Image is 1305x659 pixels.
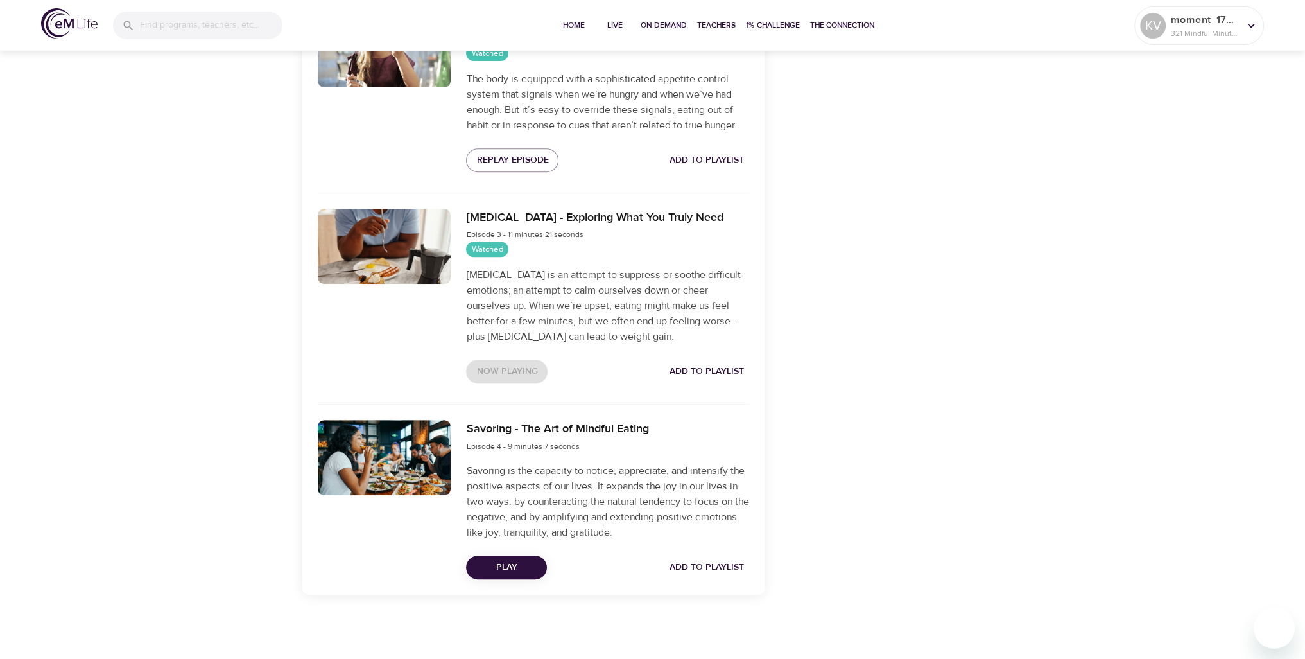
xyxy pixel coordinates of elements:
[558,19,589,32] span: Home
[466,441,579,452] span: Episode 4 - 9 minutes 7 seconds
[466,209,723,227] h6: [MEDICAL_DATA] - Exploring What You Truly Need
[466,267,748,344] p: [MEDICAL_DATA] is an attempt to suppress or soothe difficult emotions; an attempt to calm ourselv...
[664,360,749,383] button: Add to Playlist
[140,12,282,39] input: Find programs, teachers, etc...
[466,71,748,133] p: The body is equipped with a sophisticated appetite control system that signals when we’re hungry ...
[810,19,874,32] span: The Connection
[697,19,736,32] span: Teachers
[466,420,648,439] h6: Savoring - The Art of Mindful Eating
[1171,12,1239,28] p: moment_1755283842
[600,19,630,32] span: Live
[466,463,748,540] p: Savoring is the capacity to notice, appreciate, and intensify the positive aspects of our lives. ...
[641,19,687,32] span: On-Demand
[466,229,583,240] span: Episode 3 - 11 minutes 21 seconds
[670,364,744,380] span: Add to Playlist
[670,152,744,168] span: Add to Playlist
[1254,608,1295,649] iframe: Button to launch messaging window
[664,556,749,579] button: Add to Playlist
[466,148,558,172] button: Replay Episode
[466,556,547,579] button: Play
[41,8,98,39] img: logo
[746,19,800,32] span: 1% Challenge
[476,152,548,168] span: Replay Episode
[466,243,508,256] span: Watched
[670,559,744,576] span: Add to Playlist
[476,559,537,576] span: Play
[466,48,508,60] span: Watched
[1140,13,1166,39] div: KV
[1171,28,1239,39] p: 321 Mindful Minutes
[664,148,749,172] button: Add to Playlist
